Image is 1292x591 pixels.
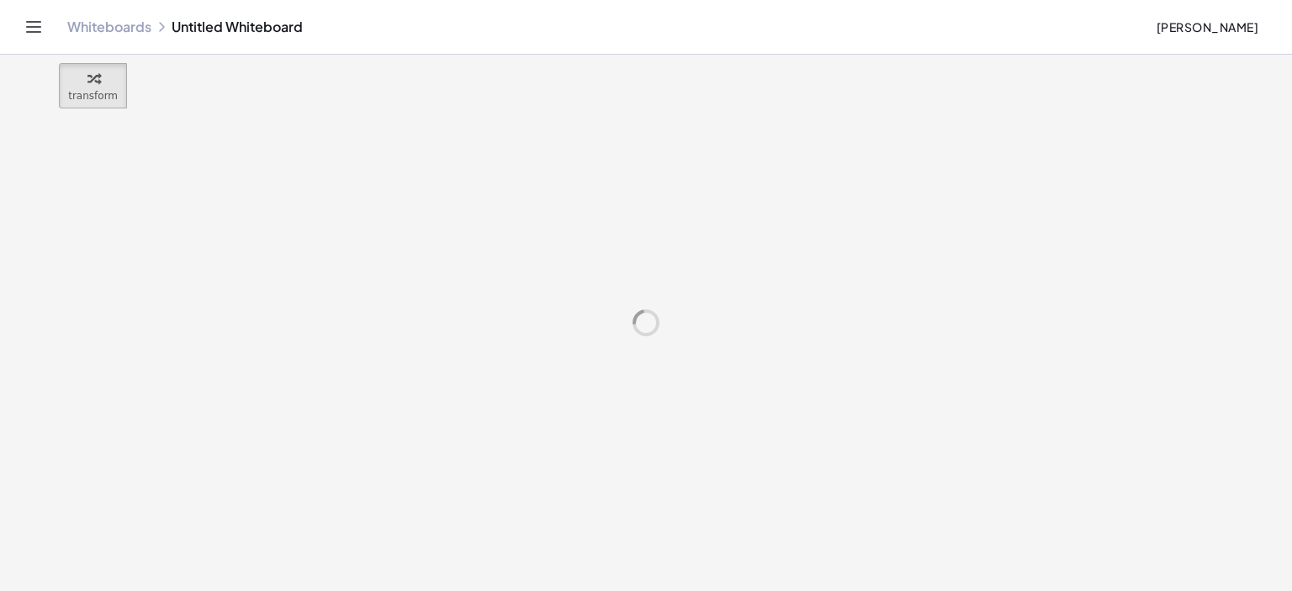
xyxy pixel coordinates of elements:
[20,13,47,40] button: Toggle navigation
[68,90,118,102] span: transform
[1142,12,1272,42] button: [PERSON_NAME]
[1156,19,1258,34] span: [PERSON_NAME]
[59,63,127,108] button: transform
[67,18,151,35] a: Whiteboards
